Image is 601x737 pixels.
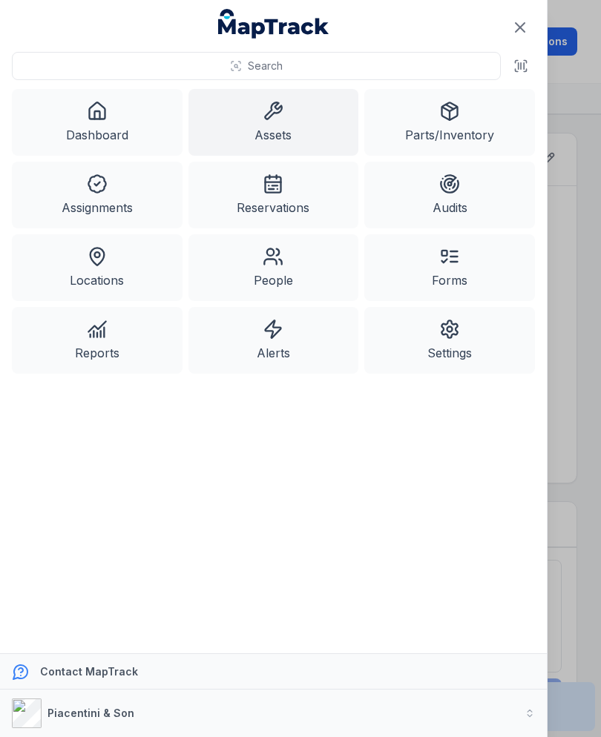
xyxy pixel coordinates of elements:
a: People [188,234,359,301]
a: Forms [364,234,535,301]
a: Reservations [188,162,359,228]
a: Reports [12,307,183,374]
a: Settings [364,307,535,374]
a: Audits [364,162,535,228]
a: Parts/Inventory [364,89,535,156]
a: Assignments [12,162,183,228]
a: Assets [188,89,359,156]
a: Dashboard [12,89,183,156]
a: Alerts [188,307,359,374]
strong: Contact MapTrack [40,665,138,678]
strong: Piacentini & Son [47,707,134,719]
button: Search [12,52,501,80]
button: Close navigation [505,12,536,43]
span: Search [248,59,283,73]
a: Locations [12,234,183,301]
a: MapTrack [218,9,329,39]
